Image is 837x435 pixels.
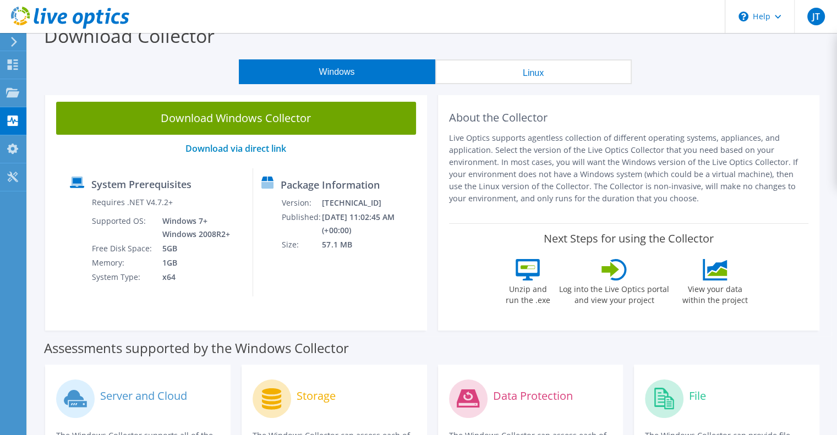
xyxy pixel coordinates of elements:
[281,196,321,210] td: Version:
[493,390,573,401] label: Data Protection
[100,390,187,401] label: Server and Cloud
[44,23,215,48] label: Download Collector
[154,256,232,270] td: 1GB
[91,214,154,241] td: Supported OS:
[502,280,553,306] label: Unzip and run the .exe
[91,256,154,270] td: Memory:
[321,196,422,210] td: [TECHNICAL_ID]
[297,390,336,401] label: Storage
[281,179,379,190] label: Package Information
[44,343,349,354] label: Assessments supported by the Windows Collector
[321,238,422,252] td: 57.1 MB
[807,8,825,25] span: JT
[91,241,154,256] td: Free Disk Space:
[689,390,706,401] label: File
[559,280,670,306] label: Log into the Live Optics portal and view your project
[281,210,321,238] td: Published:
[738,12,748,21] svg: \n
[91,179,192,190] label: System Prerequisites
[239,59,435,84] button: Windows
[154,214,232,241] td: Windows 7+ Windows 2008R2+
[154,270,232,284] td: x64
[91,270,154,284] td: System Type:
[321,210,422,238] td: [DATE] 11:02:45 AM (+00:00)
[154,241,232,256] td: 5GB
[281,238,321,252] td: Size:
[544,232,714,245] label: Next Steps for using the Collector
[92,197,173,208] label: Requires .NET V4.7.2+
[56,102,416,135] a: Download Windows Collector
[435,59,632,84] button: Linux
[675,280,754,306] label: View your data within the project
[449,132,809,205] p: Live Optics supports agentless collection of different operating systems, appliances, and applica...
[449,111,809,124] h2: About the Collector
[185,142,286,155] a: Download via direct link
